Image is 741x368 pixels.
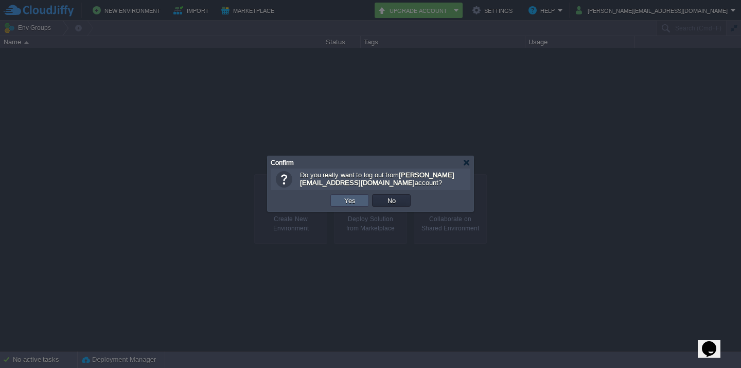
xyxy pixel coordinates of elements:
button: Yes [341,196,359,205]
button: No [384,196,399,205]
span: Confirm [271,159,294,166]
span: Do you really want to log out from account? [300,171,454,187]
iframe: chat widget [698,327,731,358]
b: [PERSON_NAME][EMAIL_ADDRESS][DOMAIN_NAME] [300,171,454,187]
